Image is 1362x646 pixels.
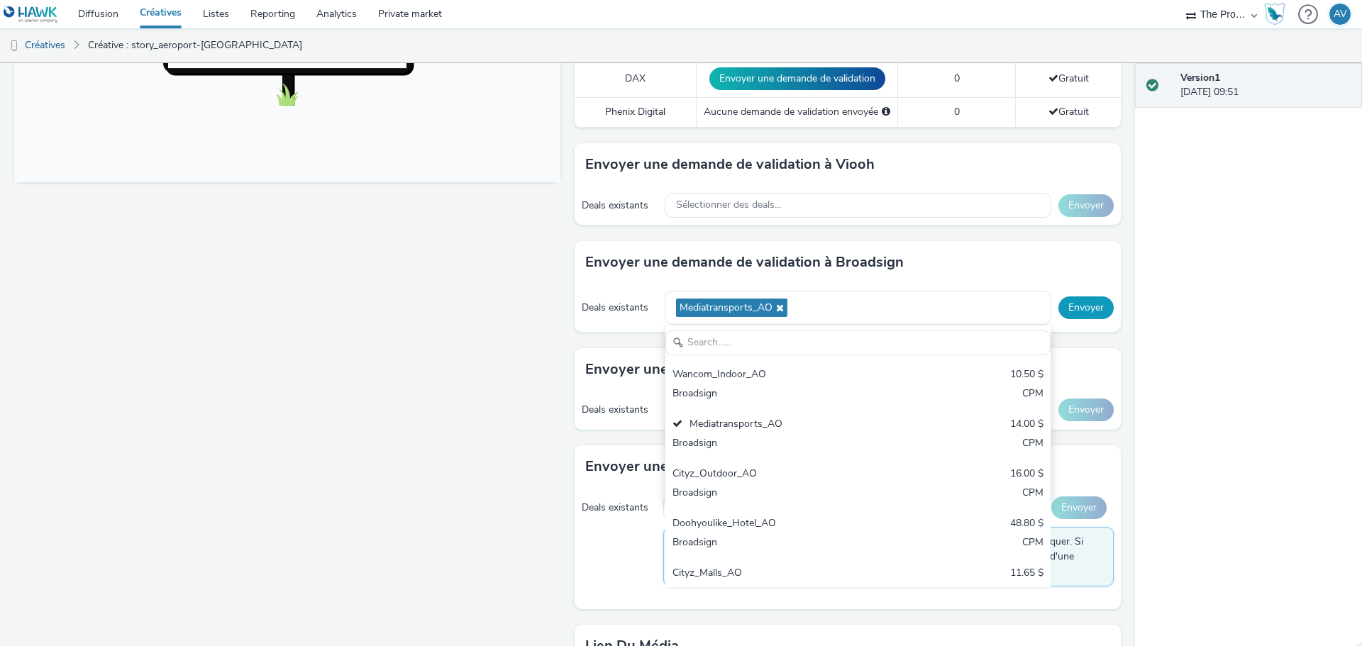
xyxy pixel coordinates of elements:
[1058,194,1114,217] button: Envoyer
[7,39,21,53] img: dooh
[672,367,917,384] div: Wancom_Indoor_AO
[1058,296,1114,319] button: Envoyer
[585,252,904,273] h3: Envoyer une demande de validation à Broadsign
[672,535,917,552] div: Broadsign
[1022,486,1043,502] div: CPM
[1022,535,1043,552] div: CPM
[575,98,697,127] td: Phenix Digital
[672,386,917,403] div: Broadsign
[665,330,1051,355] input: Search......
[1022,386,1043,403] div: CPM
[1334,4,1347,25] div: AV
[585,456,927,477] h3: Envoyer une demande de validation à Phenix Digital
[1264,3,1285,26] img: Hawk Academy
[585,359,921,380] h3: Envoyer une demande de validation à MyAdbooker
[1010,566,1043,582] div: 11.65 $
[1010,367,1043,384] div: 10.50 $
[954,72,960,85] span: 0
[575,60,697,98] td: DAX
[672,417,917,433] div: Mediatransports_AO
[672,467,917,483] div: Cityz_Outdoor_AO
[672,436,917,452] div: Broadsign
[676,199,781,211] span: Sélectionner des deals...
[672,516,917,533] div: Doohyoulike_Hotel_AO
[954,105,960,118] span: 0
[1180,71,1220,84] strong: Version 1
[1180,71,1351,100] div: [DATE] 09:51
[709,67,885,90] button: Envoyer une demande de validation
[582,501,656,515] div: Deals existants
[672,486,917,502] div: Broadsign
[582,199,658,213] div: Deals existants
[1022,436,1043,452] div: CPM
[672,566,917,582] div: Cityz_Malls_AO
[704,105,890,119] div: Aucune demande de validation envoyée
[1022,585,1043,601] div: CPM
[585,154,875,175] h3: Envoyer une demande de validation à Viooh
[4,6,58,23] img: undefined Logo
[1010,467,1043,483] div: 16.00 $
[672,585,917,601] div: Broadsign
[582,301,658,315] div: Deals existants
[1048,105,1089,118] span: Gratuit
[1051,496,1107,519] button: Envoyer
[1048,72,1089,85] span: Gratuit
[1264,3,1291,26] a: Hawk Academy
[1010,417,1043,433] div: 14.00 $
[1010,516,1043,533] div: 48.80 $
[882,105,890,119] div: Sélectionnez un deal ci-dessous et cliquez sur Envoyer pour envoyer une demande de validation à P...
[1058,399,1114,421] button: Envoyer
[582,403,658,417] div: Deals existants
[81,28,309,62] a: Créative : story_aeroport-[GEOGRAPHIC_DATA]
[680,302,773,314] span: Mediatransports_AO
